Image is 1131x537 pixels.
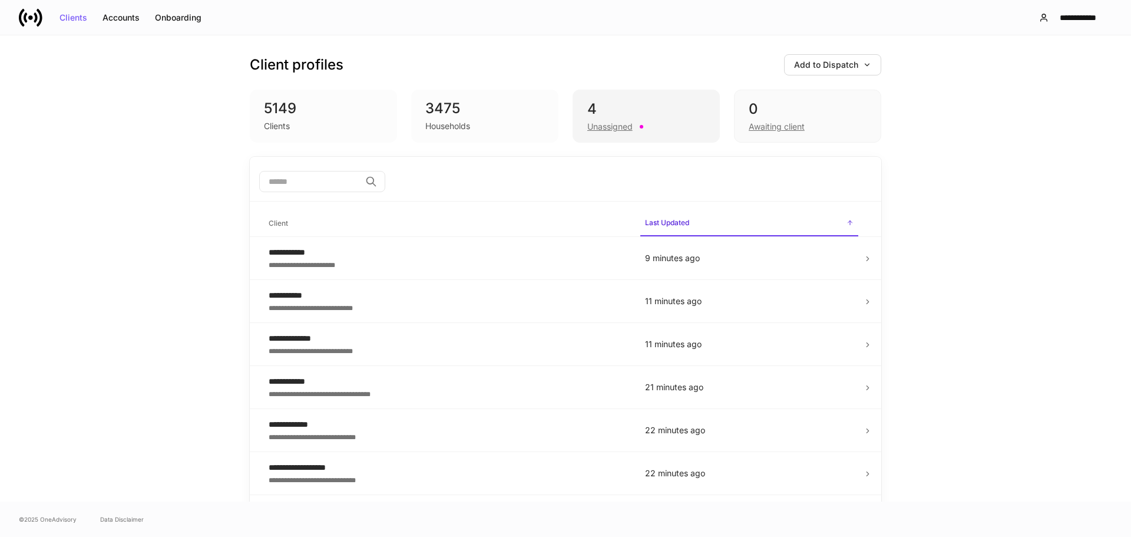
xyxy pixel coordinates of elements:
[645,217,689,228] h6: Last Updated
[749,100,867,118] div: 0
[19,515,77,524] span: © 2025 OneAdvisory
[102,14,140,22] div: Accounts
[100,515,144,524] a: Data Disclaimer
[264,99,383,118] div: 5149
[587,121,633,133] div: Unassigned
[734,90,881,143] div: 0Awaiting client
[640,211,858,236] span: Last Updated
[587,100,705,118] div: 4
[645,338,854,350] p: 11 minutes ago
[425,120,470,132] div: Households
[794,61,871,69] div: Add to Dispatch
[250,55,343,74] h3: Client profiles
[645,252,854,264] p: 9 minutes ago
[425,99,544,118] div: 3475
[749,121,805,133] div: Awaiting client
[645,381,854,393] p: 21 minutes ago
[147,8,209,27] button: Onboarding
[645,467,854,479] p: 22 minutes ago
[52,8,95,27] button: Clients
[264,212,631,236] span: Client
[645,295,854,307] p: 11 minutes ago
[645,424,854,436] p: 22 minutes ago
[269,218,288,229] h6: Client
[155,14,201,22] div: Onboarding
[264,120,290,132] div: Clients
[95,8,147,27] button: Accounts
[59,14,87,22] div: Clients
[784,54,881,75] button: Add to Dispatch
[573,90,720,143] div: 4Unassigned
